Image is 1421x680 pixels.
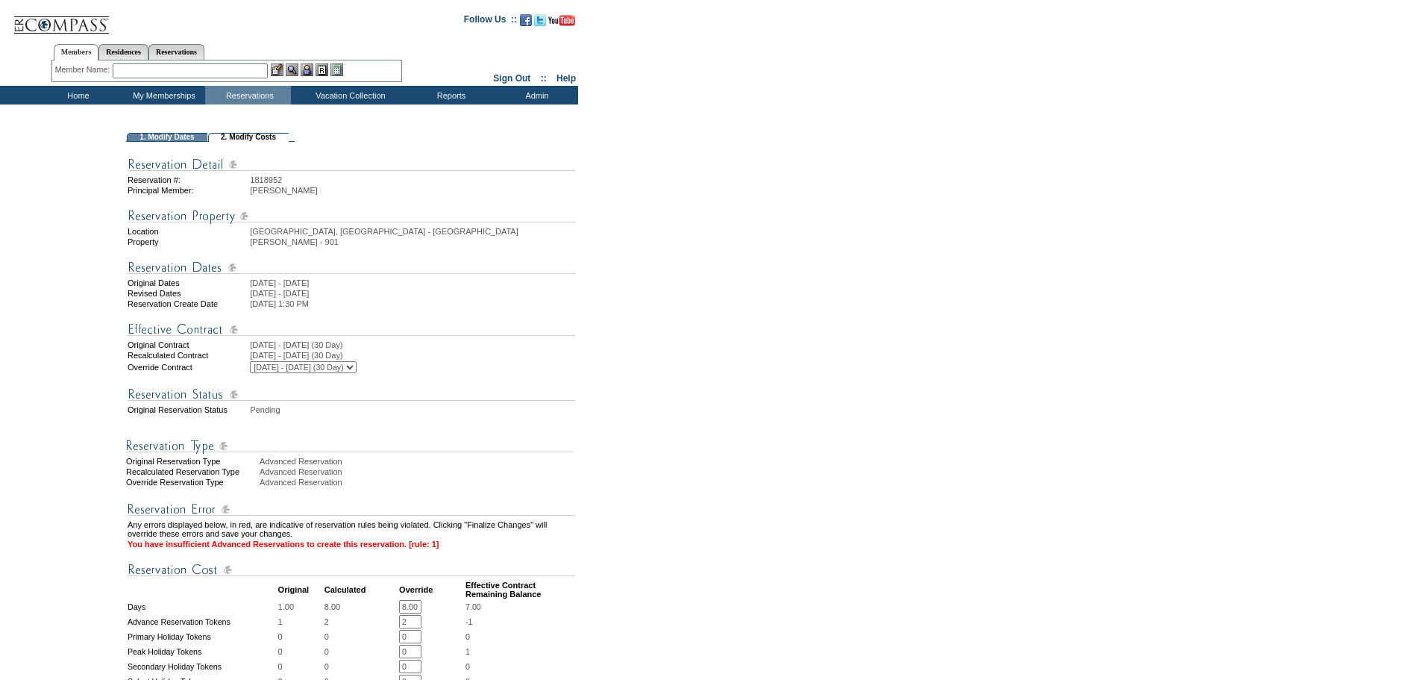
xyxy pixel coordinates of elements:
img: View [286,63,298,76]
td: Override Contract [128,361,248,373]
td: Location [128,227,248,236]
td: Home [34,86,119,105]
td: 1818952 [250,175,575,184]
img: Compass Home [13,4,110,34]
td: [GEOGRAPHIC_DATA], [GEOGRAPHIC_DATA] - [GEOGRAPHIC_DATA] [250,227,575,236]
div: Advanced Reservation [260,478,577,487]
img: b_edit.gif [271,63,283,76]
img: Reservation Errors [128,500,575,519]
a: Follow us on Twitter [534,19,546,28]
span: 7.00 [465,602,481,611]
img: Reservation Property [128,207,575,225]
td: Revised Dates [128,289,248,298]
td: 0 [324,645,398,658]
td: 1.00 [278,600,323,614]
td: Admin [492,86,578,105]
td: [DATE] - [DATE] [250,278,575,287]
div: Member Name: [55,63,113,76]
td: 1. Modify Dates [127,133,207,142]
td: Peak Holiday Tokens [128,645,277,658]
div: Advanced Reservation [260,457,577,466]
span: -1 [465,617,472,626]
span: 0 [465,662,470,671]
td: Original Reservation Status [128,405,248,414]
td: Pending [250,405,575,414]
a: Members [54,44,99,60]
img: Impersonate [301,63,313,76]
a: Become our fan on Facebook [520,19,532,28]
td: You have insufficient Advanced Reservations to create this reservation. [rule: 1] [128,540,575,549]
td: [PERSON_NAME] [250,186,575,195]
td: [PERSON_NAME] - 901 [250,237,575,246]
div: Advanced Reservation [260,467,577,476]
td: [DATE] 1:30 PM [250,299,575,308]
td: Reservation #: [128,175,248,184]
span: 0 [465,632,470,641]
td: 2. Modify Costs [208,133,289,142]
div: Override Reservation Type [126,478,258,487]
img: b_calculator.gif [330,63,343,76]
img: Effective Contract [128,320,575,339]
td: Primary Holiday Tokens [128,630,277,643]
td: 0 [324,630,398,643]
td: Effective Contract Remaining Balance [465,581,575,599]
img: Reservations [316,63,328,76]
td: Days [128,600,277,614]
td: 0 [324,660,398,673]
td: Original Contract [128,340,248,349]
td: Reservation Create Date [128,299,248,308]
td: Secondary Holiday Tokens [128,660,277,673]
td: Original Dates [128,278,248,287]
td: 1 [278,615,323,628]
a: Residences [98,44,148,60]
td: 2 [324,615,398,628]
div: Recalculated Reservation Type [126,467,258,476]
td: Follow Us :: [464,13,517,31]
div: Original Reservation Type [126,457,258,466]
td: Vacation Collection [291,86,407,105]
span: :: [541,73,547,84]
td: My Memberships [119,86,205,105]
span: 1 [465,647,470,656]
img: Reservation Detail [128,155,575,174]
a: Subscribe to our YouTube Channel [548,19,575,28]
td: Any errors displayed below, in red, are indicative of reservation rules being violated. Clicking ... [128,520,575,538]
td: Recalculated Contract [128,351,248,360]
td: 0 [278,660,323,673]
td: [DATE] - [DATE] [250,289,575,298]
td: Reservations [205,86,291,105]
td: Original [278,581,323,599]
td: Override [399,581,464,599]
img: Reservation Type [126,437,574,455]
img: Reservation Dates [128,258,575,277]
a: Reservations [148,44,204,60]
img: Follow us on Twitter [534,14,546,26]
td: 8.00 [324,600,398,614]
td: Reports [407,86,492,105]
td: [DATE] - [DATE] (30 Day) [250,351,575,360]
td: 0 [278,630,323,643]
td: 0 [278,645,323,658]
img: Reservation Status [128,385,575,404]
td: Principal Member: [128,186,248,195]
img: Reservation Cost [128,561,575,579]
td: Calculated [324,581,398,599]
img: Subscribe to our YouTube Channel [548,15,575,26]
td: [DATE] - [DATE] (30 Day) [250,340,575,349]
a: Help [556,73,576,84]
td: Advance Reservation Tokens [128,615,277,628]
td: Property [128,237,248,246]
img: Become our fan on Facebook [520,14,532,26]
a: Sign Out [493,73,530,84]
